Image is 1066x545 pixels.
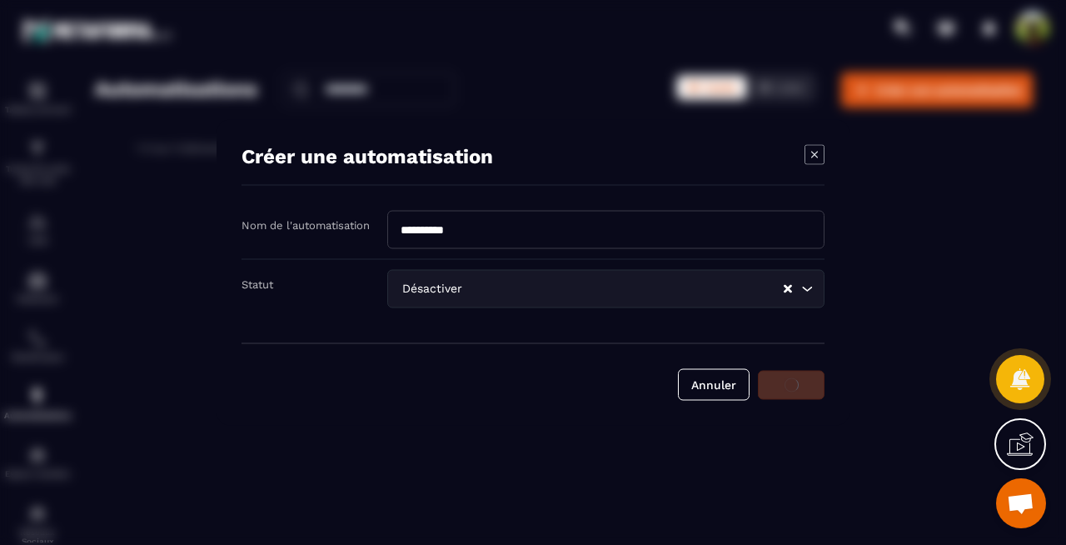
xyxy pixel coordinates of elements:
span: Désactiver [398,280,466,298]
button: Clear Selected [784,282,792,295]
h4: Créer une automatisation [242,145,493,168]
button: Annuler [678,369,750,401]
a: Ouvrir le chat [996,478,1046,528]
input: Search for option [466,280,782,298]
div: Search for option [387,270,824,308]
label: Statut [242,278,273,291]
label: Nom de l'automatisation [242,219,370,232]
